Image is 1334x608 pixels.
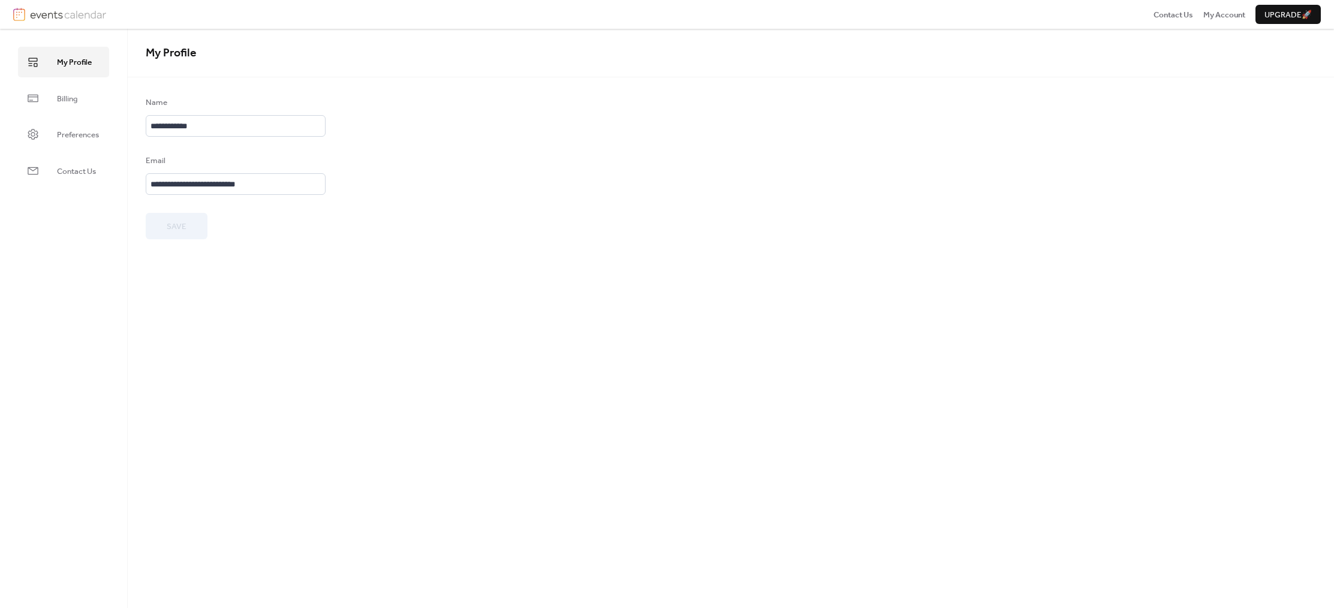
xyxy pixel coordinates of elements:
span: Preferences [57,129,99,141]
a: Contact Us [18,156,109,186]
span: My Profile [57,56,92,68]
span: Contact Us [57,165,96,177]
a: Contact Us [1154,8,1193,20]
button: Upgrade🚀 [1255,5,1321,24]
div: Email [146,155,323,167]
img: logo [13,8,25,21]
span: My Account [1203,9,1245,21]
img: logotype [30,8,106,21]
span: Upgrade 🚀 [1264,9,1312,21]
a: Preferences [18,119,109,149]
span: Contact Us [1154,9,1193,21]
a: Billing [18,83,109,113]
div: Name [146,97,323,109]
a: My Profile [18,47,109,77]
a: My Account [1203,8,1245,20]
span: My Profile [146,42,197,64]
span: Billing [57,93,77,105]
